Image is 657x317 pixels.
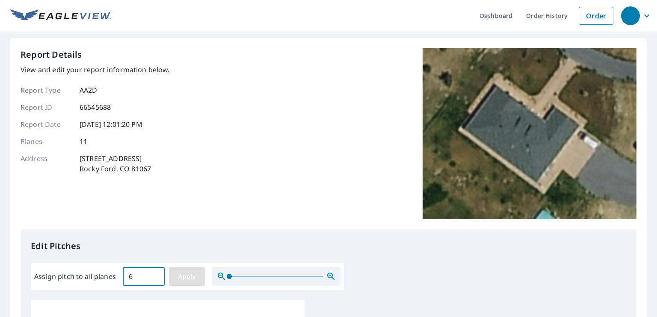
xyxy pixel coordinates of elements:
[80,102,111,112] p: 66545688
[80,153,151,174] p: [STREET_ADDRESS] Rocky Ford, CO 81067
[579,7,613,25] a: Order
[176,271,198,282] span: Apply
[34,271,116,282] label: Assign pitch to all planes
[80,119,142,129] p: [DATE] 12:01:20 PM
[21,48,82,61] p: Report Details
[80,136,87,147] p: 11
[31,240,626,252] p: Edit Pitches
[21,65,170,75] p: View and edit your report information below.
[21,85,72,95] p: Report Type
[21,119,72,129] p: Report Date
[21,102,72,112] p: Report ID
[169,267,205,286] button: Apply
[10,9,111,22] img: EV Logo
[21,136,72,147] p: Planes
[123,264,165,288] input: 00.0
[423,48,636,219] img: Top image
[21,153,72,174] p: Address
[80,85,98,95] p: AA2D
